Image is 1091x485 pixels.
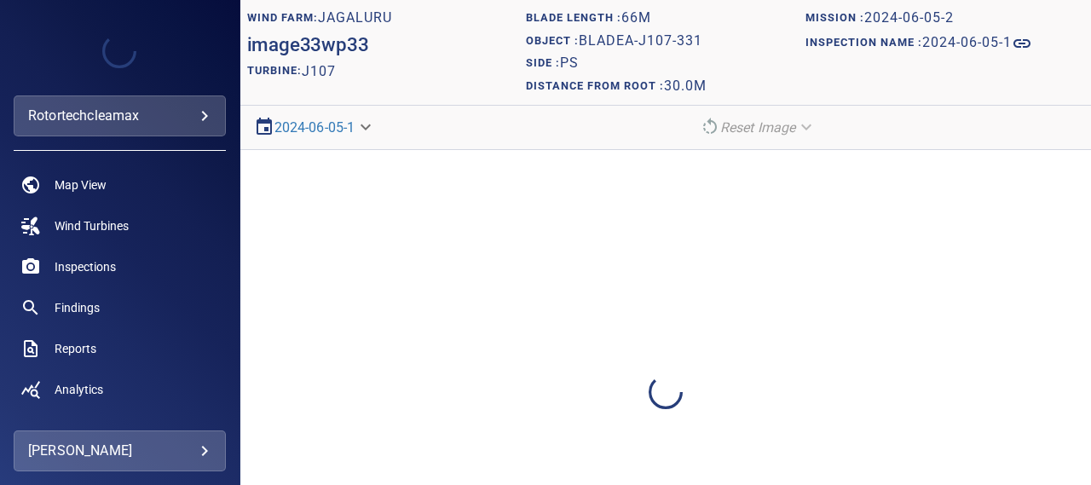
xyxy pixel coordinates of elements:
em: Reset Image [720,119,796,136]
h2: TURBINE: [247,63,302,79]
div: 2024-06-05-1 [247,113,383,142]
a: analytics noActive [14,369,226,410]
a: map noActive [14,165,226,205]
a: windturbines noActive [14,205,226,246]
div: rotortechcleamax [28,102,211,130]
span: Analytics [55,381,103,398]
h1: Mission : [805,10,864,26]
h1: WIND FARM: [247,10,318,26]
a: repairs noActive [14,410,226,451]
span: Wind Turbines [55,217,129,234]
h1: 66m [621,10,651,26]
h1: Object : [526,33,579,49]
span: Map View [55,176,107,193]
h1: PS [560,55,579,72]
h2: image33wp33 [247,33,369,56]
h1: Distance from root : [526,78,664,95]
h1: Inspection name : [805,37,922,49]
a: 2024-06-05-1 [274,119,355,136]
h1: 2024-06-05-1 [922,35,1012,51]
span: Reports [55,340,96,357]
h1: Side : [526,55,560,72]
div: Reset Image [693,113,823,142]
div: [PERSON_NAME] [28,437,211,465]
span: Inspections [55,258,116,275]
h1: 2024-06-05-2 [864,10,954,26]
a: reports noActive [14,328,226,369]
h1: Blade length : [526,10,621,26]
h1: bladeA-J107-331 [579,33,702,49]
h1: Jagaluru [318,10,392,26]
span: Findings [55,299,100,316]
a: findings noActive [14,287,226,328]
div: rotortechcleamax [14,95,226,136]
a: inspections noActive [14,246,226,287]
h1: 30.0m [664,78,707,95]
h2: J107 [302,63,336,79]
a: 2024-06-05-1 [922,33,1032,54]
